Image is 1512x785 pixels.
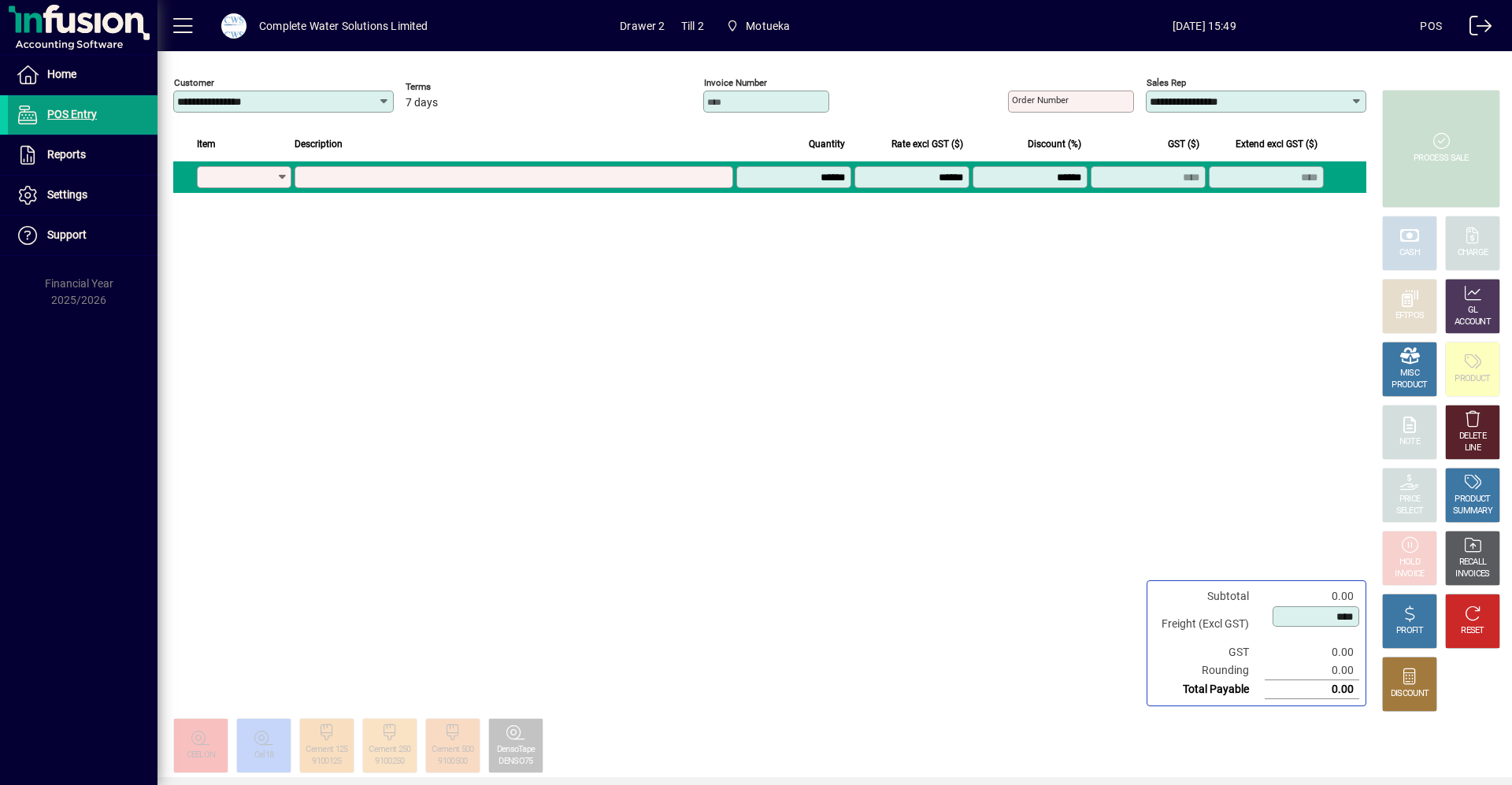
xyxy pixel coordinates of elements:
div: CASH [1399,247,1420,259]
span: [DATE] 15:49 [988,13,1420,39]
span: Motueka [720,12,797,40]
td: Freight (Excl GST) [1154,605,1265,643]
span: Item [197,135,216,153]
span: Terms [406,82,500,92]
div: RESET [1461,625,1484,637]
div: 9100125 [312,756,341,768]
a: Settings [8,176,157,215]
span: POS Entry [47,108,97,120]
span: Home [47,68,76,80]
div: DISCOUNT [1391,688,1429,700]
div: GL [1468,305,1478,317]
div: DELETE [1459,431,1486,442]
div: PROCESS SALE [1414,153,1469,165]
span: Description [295,135,343,153]
span: Discount (%) [1028,135,1081,153]
span: Drawer 2 [620,13,665,39]
span: Extend excl GST ($) [1236,135,1317,153]
span: Reports [47,148,86,161]
div: DensoTape [497,744,535,756]
div: SELECT [1396,505,1424,517]
div: PRODUCT [1455,373,1490,385]
div: LINE [1465,442,1480,454]
div: EFTPOS [1395,310,1425,322]
div: NOTE [1399,436,1420,448]
div: Cement 125 [306,744,347,756]
a: Logout [1458,3,1492,54]
div: DENSO75 [498,756,532,768]
div: ACCOUNT [1455,317,1491,328]
div: SUMMARY [1453,505,1492,517]
div: CHARGE [1458,247,1488,259]
div: Cement 500 [432,744,473,756]
span: Support [47,228,87,241]
a: Reports [8,135,157,175]
div: INVOICES [1455,568,1489,580]
td: Total Payable [1154,680,1265,699]
td: Subtotal [1154,587,1265,605]
td: GST [1154,643,1265,661]
div: PRICE [1399,494,1421,505]
div: MISC [1400,368,1419,380]
div: PRODUCT [1392,380,1427,391]
td: 0.00 [1265,587,1359,605]
td: 0.00 [1265,643,1359,661]
div: RECALL [1459,557,1487,568]
div: POS [1420,13,1442,39]
div: CEELON [187,750,216,761]
div: INVOICE [1395,568,1424,580]
td: 0.00 [1265,680,1359,699]
span: Rate excl GST ($) [891,135,963,153]
div: 9100250 [375,756,404,768]
div: PRODUCT [1455,494,1490,505]
button: Profile [209,12,259,40]
a: Home [8,55,157,94]
span: Quantity [809,135,845,153]
td: Rounding [1154,661,1265,680]
div: PROFIT [1396,625,1423,637]
mat-label: Order number [1012,94,1069,106]
mat-label: Customer [174,77,214,88]
span: Motueka [746,13,790,39]
span: Till 2 [681,13,704,39]
div: HOLD [1399,557,1420,568]
div: Cel18 [254,750,274,761]
mat-label: Sales rep [1147,77,1186,88]
a: Support [8,216,157,255]
span: GST ($) [1168,135,1199,153]
div: 9100500 [438,756,467,768]
div: Complete Water Solutions Limited [259,13,428,39]
span: Settings [47,188,87,201]
mat-label: Invoice number [704,77,767,88]
div: Cement 250 [369,744,410,756]
span: 7 days [406,97,438,109]
td: 0.00 [1265,661,1359,680]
